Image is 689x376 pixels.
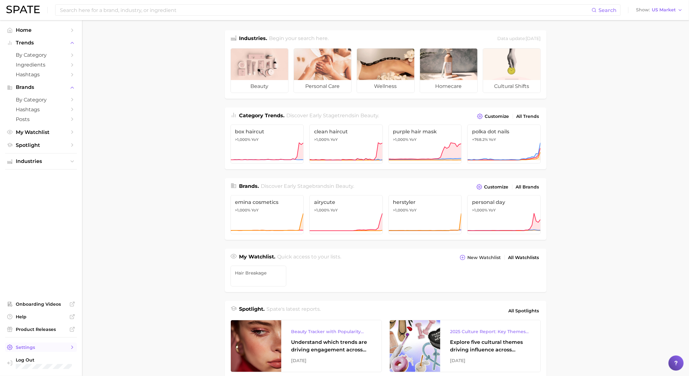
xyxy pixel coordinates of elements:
span: Product Releases [16,327,66,332]
a: herstyler>1,000% YoY [388,195,462,234]
a: Settings [5,343,77,352]
span: YoY [330,137,338,142]
span: herstyler [393,199,457,205]
h2: Begin your search here. [269,35,329,43]
span: cultural shifts [483,80,540,93]
a: wellness [357,48,415,93]
span: beauty [231,80,288,93]
h1: Spotlight. [239,305,265,316]
button: Trends [5,38,77,48]
a: polka dot nails+768.2% YoY [467,124,541,164]
a: personal day>1,000% YoY [467,195,541,234]
span: Customize [485,114,509,119]
span: Hair Breakage [235,270,282,275]
h1: My Watchlist. [239,253,276,262]
span: Hashtags [16,107,66,113]
span: Spotlight [16,142,66,148]
span: box haircut [235,129,299,135]
a: Beauty Tracker with Popularity IndexUnderstand which trends are driving engagement across platfor... [231,320,382,372]
button: Customize [476,112,511,121]
span: Onboarding Videos [16,301,66,307]
span: airycute [314,199,378,205]
span: Show [636,8,650,12]
span: YoY [252,137,259,142]
a: All Spotlights [507,305,541,316]
a: Home [5,25,77,35]
a: Onboarding Videos [5,299,77,309]
span: >1,000% [314,208,330,212]
a: My Watchlist [5,127,77,137]
div: Beauty Tracker with Popularity Index [291,328,371,335]
span: Log Out [16,357,72,363]
a: personal care [294,48,352,93]
span: personal care [294,80,351,93]
span: Category Trends . [239,113,285,119]
span: All Trends [517,114,539,119]
span: Posts [16,116,66,122]
span: Ingredients [16,62,66,68]
span: Customize [484,184,509,190]
a: Hair Breakage [231,266,287,286]
a: beauty [231,48,289,93]
span: purple hair mask [393,129,457,135]
a: Product Releases [5,325,77,334]
a: 2025 Culture Report: Key Themes That Are Shaping Consumer DemandExplore five cultural themes driv... [389,320,541,372]
a: by Category [5,95,77,105]
a: Posts [5,114,77,124]
span: US Market [652,8,676,12]
span: New Watchlist [468,255,501,260]
button: ShowUS Market [634,6,684,14]
img: SPATE [6,6,40,13]
span: by Category [16,52,66,58]
a: Ingredients [5,60,77,70]
span: YoY [410,137,417,142]
span: YoY [488,208,496,213]
span: Settings [16,344,66,350]
a: All Brands [514,183,541,191]
div: 2025 Culture Report: Key Themes That Are Shaping Consumer Demand [450,328,530,335]
span: All Brands [516,184,539,190]
span: >1,000% [314,137,330,142]
div: [DATE] [450,357,530,364]
a: All Trends [515,112,541,121]
a: Log out. Currently logged in with e-mail nikita@beachhousegrp.com. [5,355,77,371]
a: Help [5,312,77,321]
button: Brands [5,83,77,92]
span: >1,000% [393,208,409,212]
div: [DATE] [291,357,371,364]
span: All Spotlights [509,307,539,315]
span: Help [16,314,66,320]
button: New Watchlist [458,253,502,262]
span: YoY [410,208,417,213]
span: Industries [16,159,66,164]
span: Home [16,27,66,33]
span: personal day [472,199,536,205]
span: >1,000% [393,137,409,142]
span: +768.2% [472,137,488,142]
div: Understand which trends are driving engagement across platforms in the skin, hair, makeup, and fr... [291,338,371,354]
div: Data update: [DATE] [498,35,541,43]
span: by Category [16,97,66,103]
span: >1,000% [472,208,488,212]
span: polka dot nails [472,129,536,135]
button: Customize [475,182,510,191]
span: homecare [420,80,477,93]
a: box haircut>1,000% YoY [231,124,304,164]
a: Hashtags [5,105,77,114]
span: YoY [489,137,496,142]
a: homecare [420,48,478,93]
span: Trends [16,40,66,46]
a: All Watchlists [507,253,541,262]
a: emina cosmetics>1,000% YoY [231,195,304,234]
h2: Quick access to your lists. [277,253,341,262]
span: beauty [360,113,378,119]
span: >1,000% [235,137,251,142]
span: emina cosmetics [235,199,299,205]
span: Discover Early Stage trends in . [286,113,379,119]
input: Search here for a brand, industry, or ingredient [59,5,592,15]
span: Brands [16,84,66,90]
span: YoY [252,208,259,213]
a: clean haircut>1,000% YoY [309,124,383,164]
span: Discover Early Stage brands in . [261,183,354,189]
h1: Industries. [239,35,267,43]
